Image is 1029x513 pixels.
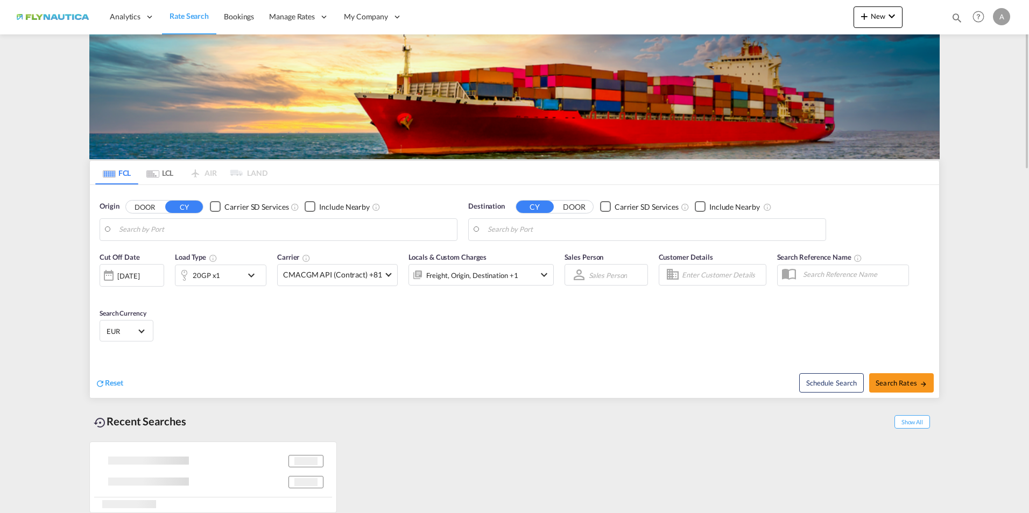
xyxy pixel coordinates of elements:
button: CY [165,201,203,213]
md-icon: icon-magnify [951,12,963,24]
md-icon: Unchecked: Ignores neighbouring ports when fetching rates.Checked : Includes neighbouring ports w... [763,203,772,211]
input: Search by Port [119,222,452,238]
md-select: Select Currency: € EUREuro [105,323,147,339]
span: Locals & Custom Charges [408,253,487,261]
img: dbeec6a0202a11f0ab01a7e422f9ff92.png [16,5,89,29]
span: Cut Off Date [100,253,140,261]
div: A [993,8,1010,25]
span: My Company [344,11,388,22]
md-icon: The selected Trucker/Carrierwill be displayed in the rate results If the rates are from another f... [302,254,311,262]
div: icon-magnify [951,12,963,28]
span: Analytics [110,11,140,22]
span: Bookings [224,12,254,21]
md-datepicker: Select [100,286,108,300]
div: Origin DOOR CY Checkbox No InkUnchecked: Search for CY (Container Yard) services for all selected... [90,185,939,398]
span: Destination [468,201,505,212]
md-icon: icon-arrow-right [920,380,927,388]
span: Manage Rates [269,11,315,22]
md-checkbox: Checkbox No Ink [600,201,679,212]
md-pagination-wrapper: Use the left and right arrow keys to navigate between tabs [95,161,267,184]
div: icon-refreshReset [95,377,123,389]
span: Rate Search [170,11,209,20]
div: Carrier SD Services [615,202,679,212]
md-icon: icon-backup-restore [94,416,107,429]
div: 20GP x1 [193,268,220,283]
md-checkbox: Checkbox No Ink [695,201,760,212]
span: EUR [107,326,137,336]
div: Recent Searches [89,409,191,433]
div: Carrier SD Services [224,202,288,212]
div: Freight Origin Destination Factory Stuffing [426,268,518,283]
md-icon: Unchecked: Search for CY (Container Yard) services for all selected carriers.Checked : Search for... [681,203,689,211]
span: Load Type [175,253,217,261]
span: CMACGM API (Contract) +81 [283,269,382,280]
md-tab-item: LCL [138,161,181,184]
span: Search Rates [876,379,927,387]
md-icon: Your search will be saved by the below given name [854,254,862,262]
div: Include Nearby [319,202,370,212]
span: Sales Person [565,253,604,261]
span: Search Reference Name [777,253,863,261]
button: Search Ratesicon-arrow-right [869,373,934,393]
md-checkbox: Checkbox No Ink [305,201,370,212]
input: Search by Port [488,222,820,238]
button: CY [516,201,554,213]
div: [DATE] [117,271,139,281]
md-icon: Unchecked: Search for CY (Container Yard) services for all selected carriers.Checked : Search for... [291,203,299,211]
span: Help [969,8,988,26]
span: Origin [100,201,119,212]
input: Search Reference Name [798,266,908,282]
span: Carrier [277,253,311,261]
div: 20GP x1icon-chevron-down [175,265,266,286]
img: LCL+%26+FCL+BACKGROUND.png [89,34,940,159]
button: Note: By default Schedule search will only considerorigin ports, destination ports and cut off da... [799,373,864,393]
md-tab-item: FCL [95,161,138,184]
md-icon: Unchecked: Ignores neighbouring ports when fetching rates.Checked : Includes neighbouring ports w... [372,203,380,211]
md-checkbox: Checkbox No Ink [210,201,288,212]
button: DOOR [555,201,593,213]
md-icon: icon-chevron-down [538,268,551,281]
div: Freight Origin Destination Factory Stuffingicon-chevron-down [408,264,554,286]
md-icon: icon-chevron-down [245,269,263,282]
span: New [858,12,898,20]
md-select: Sales Person [588,267,629,283]
md-icon: icon-information-outline [209,254,217,262]
span: Search Currency [100,309,146,317]
md-icon: icon-chevron-down [885,10,898,23]
button: icon-plus 400-fgNewicon-chevron-down [854,6,903,28]
span: Customer Details [659,253,713,261]
span: Reset [105,378,123,387]
div: [DATE] [100,264,164,287]
button: DOOR [126,201,164,213]
input: Enter Customer Details [682,267,763,283]
span: Show All [894,415,930,429]
md-icon: icon-plus 400-fg [858,10,871,23]
div: Include Nearby [709,202,760,212]
div: Help [969,8,993,27]
md-icon: icon-refresh [95,379,105,388]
